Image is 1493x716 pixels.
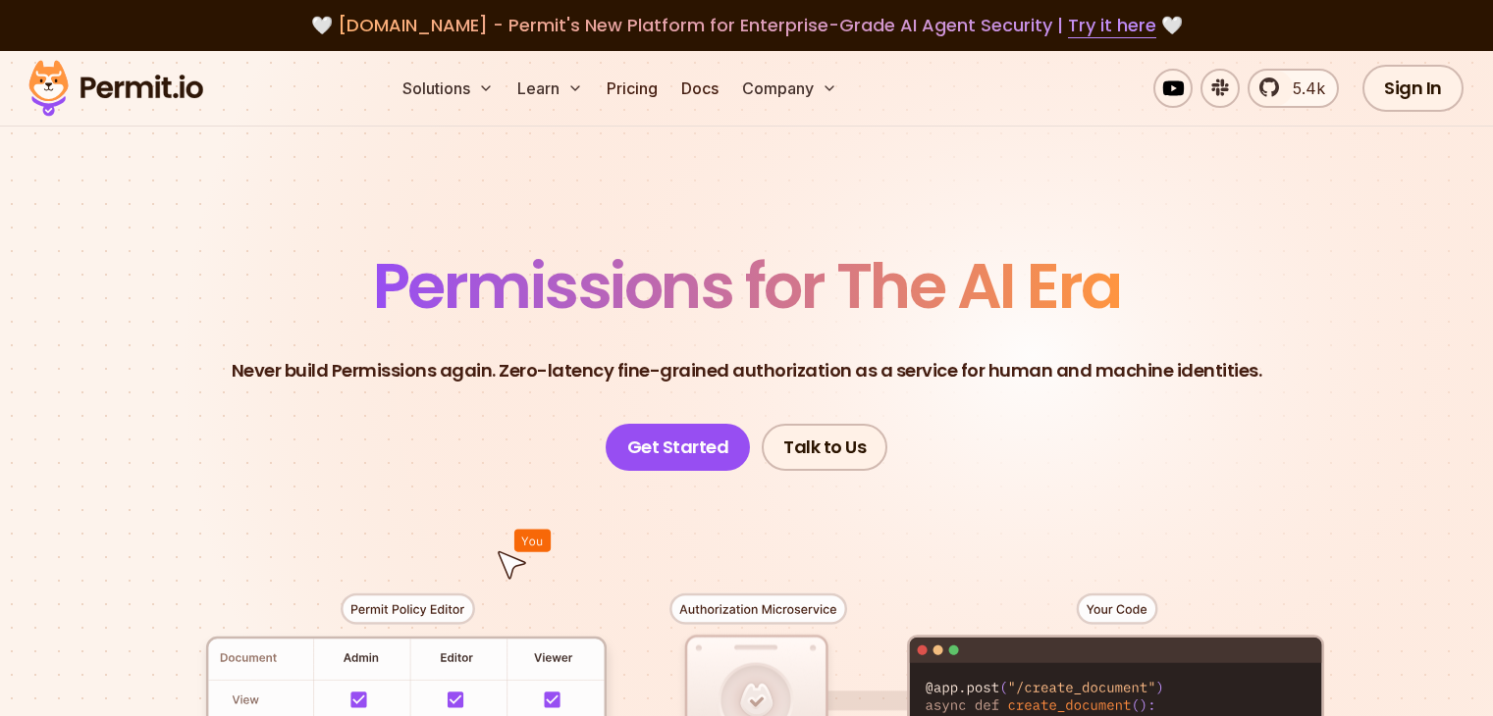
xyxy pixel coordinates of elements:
[1362,65,1464,112] a: Sign In
[20,55,212,122] img: Permit logo
[673,69,726,108] a: Docs
[762,424,887,471] a: Talk to Us
[1068,13,1156,38] a: Try it here
[338,13,1156,37] span: [DOMAIN_NAME] - Permit's New Platform for Enterprise-Grade AI Agent Security |
[1281,77,1325,100] span: 5.4k
[373,242,1121,330] span: Permissions for The AI Era
[509,69,591,108] button: Learn
[734,69,845,108] button: Company
[1248,69,1339,108] a: 5.4k
[47,12,1446,39] div: 🤍 🤍
[232,357,1262,384] p: Never build Permissions again. Zero-latency fine-grained authorization as a service for human and...
[599,69,666,108] a: Pricing
[395,69,502,108] button: Solutions
[606,424,751,471] a: Get Started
